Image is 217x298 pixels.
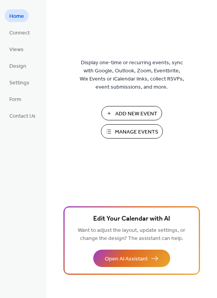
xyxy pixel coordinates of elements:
span: Settings [9,79,29,87]
span: Edit Your Calendar with AI [93,214,170,224]
span: Contact Us [9,112,36,120]
span: Display one-time or recurring events, sync with Google, Outlook, Zoom, Eventbrite, Wix Events or ... [80,59,184,91]
button: Add New Event [101,106,162,120]
span: Manage Events [115,128,158,136]
a: Design [5,59,31,72]
button: Manage Events [101,124,163,139]
span: Home [9,12,24,21]
a: Contact Us [5,109,40,122]
a: Form [5,92,26,105]
a: Settings [5,76,34,89]
a: Views [5,43,28,55]
a: Home [5,9,29,22]
span: Form [9,96,21,104]
button: Open AI Assistant [93,250,170,267]
span: Open AI Assistant [105,255,148,263]
span: Add New Event [115,110,157,118]
span: Design [9,62,26,70]
span: Views [9,46,24,54]
span: Connect [9,29,30,37]
span: Want to adjust the layout, update settings, or change the design? The assistant can help. [78,225,185,244]
a: Connect [5,26,34,39]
